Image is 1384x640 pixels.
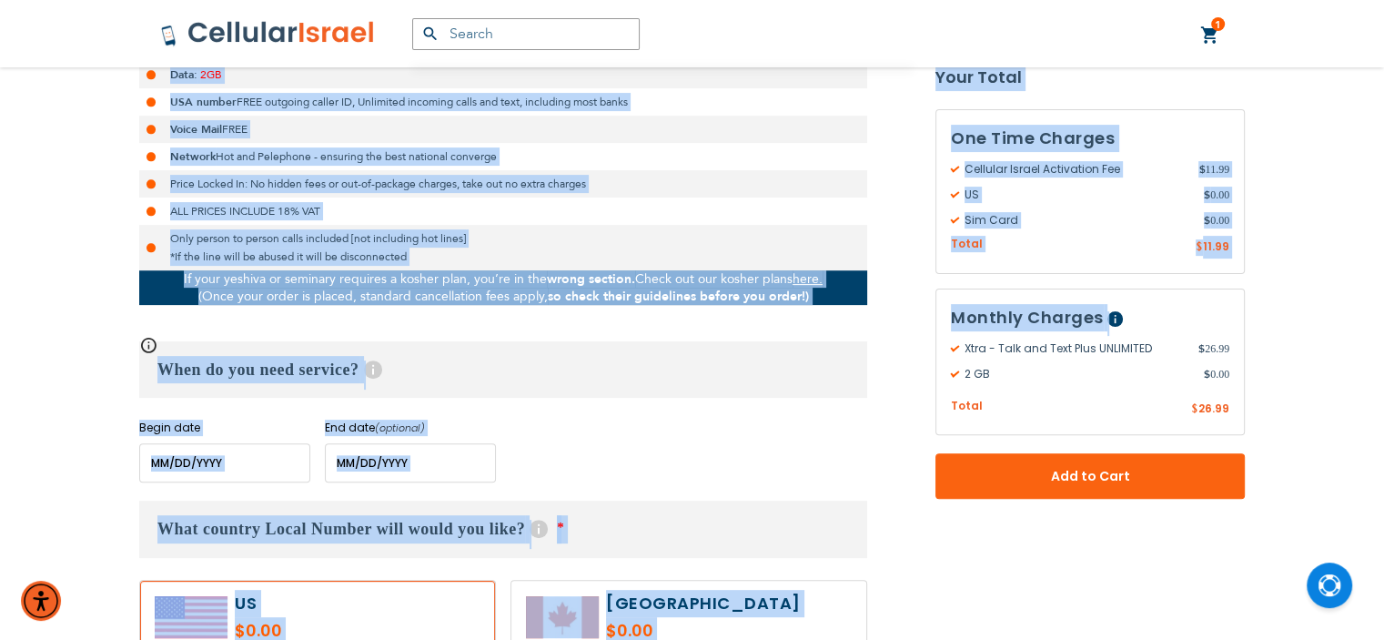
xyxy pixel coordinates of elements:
[170,95,237,109] strong: USA number
[237,95,628,109] span: FREE outgoing caller ID, Unlimited incoming calls and text, including most banks
[139,443,310,483] input: MM/DD/YYYY
[1204,212,1210,229] span: $
[1204,366,1229,382] span: 0.00
[530,520,548,538] span: Help
[951,187,1204,203] span: US
[935,453,1245,499] button: Add to Cart
[951,161,1198,178] span: Cellular Israel Activation Fee
[1198,161,1229,178] span: 11.99
[375,421,425,435] i: (optional)
[1107,311,1123,327] span: Help
[1203,239,1229,254] span: 11.99
[951,398,983,415] span: Total
[935,64,1245,91] strong: Your Total
[1191,401,1198,418] span: $
[325,443,496,483] input: MM/DD/YYYY
[548,288,809,305] strong: so check their guidelines before you order!)
[325,420,496,436] label: End date
[139,270,867,305] p: If your yeshiva or seminary requires a kosher plan, you’re in the Check out our kosher plans (Onc...
[1198,340,1205,357] span: $
[793,270,823,288] a: here.
[21,581,61,621] div: Accessibility Menu
[547,270,635,288] strong: wrong section.
[216,149,497,164] span: Hot and Pelephone - ensuring the best national converge
[139,420,310,436] label: Begin date
[951,306,1104,329] span: Monthly Charges
[200,67,222,82] span: 2GB
[995,467,1185,486] span: Add to Cart
[1215,17,1221,32] span: 1
[951,125,1229,152] h3: One Time Charges
[1198,161,1205,178] span: $
[170,149,216,164] strong: Network
[951,236,983,253] span: Total
[139,341,867,398] h3: When do you need service?
[170,67,197,82] strong: Data:
[1204,366,1210,382] span: $
[157,520,525,538] span: What country Local Number will would you like?
[1200,25,1220,46] a: 1
[222,122,248,137] span: FREE
[170,122,222,137] strong: Voice Mail
[1204,187,1229,203] span: 0.00
[1204,187,1210,203] span: $
[412,18,640,50] input: Search
[1196,239,1203,256] span: $
[160,20,376,47] img: Cellular Israel
[951,212,1204,229] span: Sim Card
[139,225,867,270] li: Only person to person calls included [not including hot lines] *If the line will be abused it wil...
[1198,340,1229,357] span: 26.99
[1204,212,1229,229] span: 0.00
[139,170,867,198] li: Price Locked In: No hidden fees or out-of-package charges, take out no extra charges
[951,366,1204,382] span: 2 GB
[951,340,1198,357] span: Xtra - Talk and Text Plus UNLIMITED
[139,198,867,225] li: ALL PRICES INCLUDE 18% VAT
[1198,401,1229,416] span: 26.99
[364,361,382,379] span: Help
